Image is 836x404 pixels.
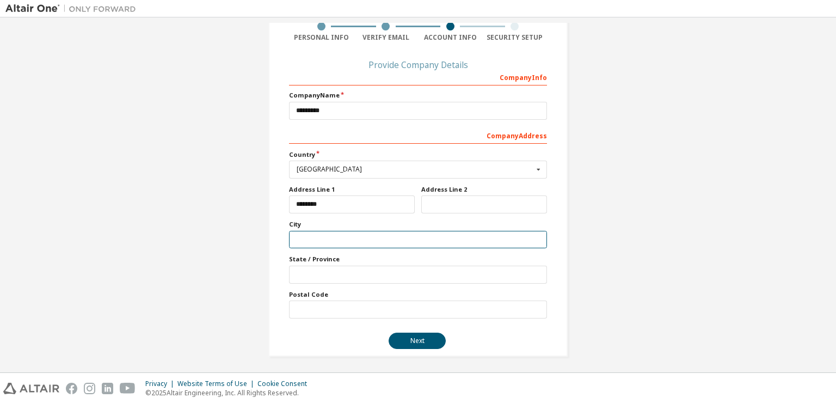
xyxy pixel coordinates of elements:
[5,3,142,14] img: Altair One
[289,220,547,229] label: City
[3,383,59,394] img: altair_logo.svg
[84,383,95,394] img: instagram.svg
[145,379,177,388] div: Privacy
[177,379,257,388] div: Website Terms of Use
[418,33,483,42] div: Account Info
[289,62,547,68] div: Provide Company Details
[289,126,547,144] div: Company Address
[483,33,548,42] div: Security Setup
[389,333,446,349] button: Next
[289,255,547,264] label: State / Province
[421,185,547,194] label: Address Line 2
[120,383,136,394] img: youtube.svg
[289,150,547,159] label: Country
[289,185,415,194] label: Address Line 1
[289,33,354,42] div: Personal Info
[66,383,77,394] img: facebook.svg
[145,388,313,397] p: © 2025 Altair Engineering, Inc. All Rights Reserved.
[102,383,113,394] img: linkedin.svg
[257,379,313,388] div: Cookie Consent
[289,68,547,85] div: Company Info
[289,91,547,100] label: Company Name
[297,166,533,173] div: [GEOGRAPHIC_DATA]
[354,33,419,42] div: Verify Email
[289,290,547,299] label: Postal Code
